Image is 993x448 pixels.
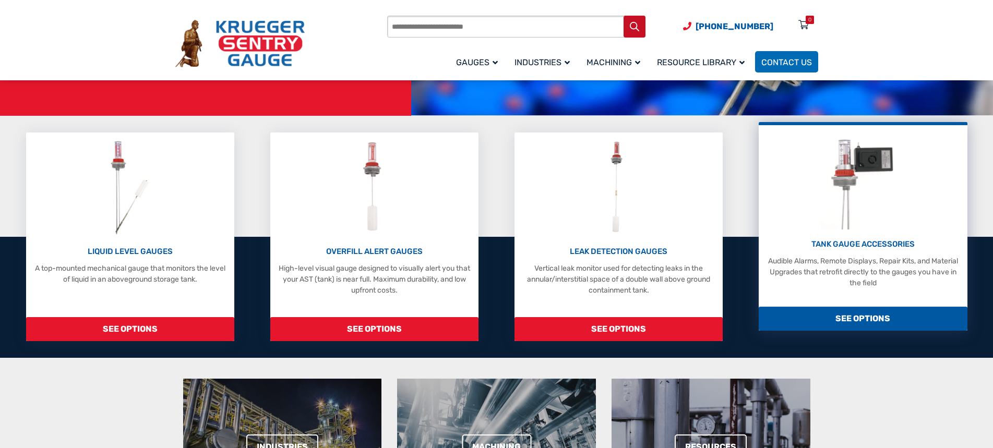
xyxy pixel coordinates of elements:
img: Krueger Sentry Gauge [175,20,305,68]
span: SEE OPTIONS [26,317,235,341]
a: Leak Detection Gauges LEAK DETECTION GAUGES Vertical leak monitor used for detecting leaks in the... [515,132,723,341]
a: Resource Library [651,50,755,74]
span: Resource Library [657,57,745,67]
p: LIQUID LEVEL GAUGES [31,246,230,258]
a: Contact Us [755,51,818,72]
span: SEE OPTIONS [759,307,967,331]
div: 0 [808,16,811,24]
span: SEE OPTIONS [515,317,723,341]
span: Contact Us [761,57,812,67]
a: Machining [580,50,651,74]
p: TANK GAUGE ACCESSORIES [764,238,962,250]
p: Vertical leak monitor used for detecting leaks in the annular/interstitial space of a double wall... [520,263,718,296]
img: Liquid Level Gauges [102,138,158,237]
a: Phone Number (920) 434-8860 [683,20,773,33]
a: Gauges [450,50,508,74]
p: A top-mounted mechanical gauge that monitors the level of liquid in an aboveground storage tank. [31,263,230,285]
a: Industries [508,50,580,74]
a: Liquid Level Gauges LIQUID LEVEL GAUGES A top-mounted mechanical gauge that monitors the level of... [26,132,235,341]
a: Overfill Alert Gauges OVERFILL ALERT GAUGES High-level visual gauge designed to visually alert yo... [270,132,479,341]
p: Audible Alarms, Remote Displays, Repair Kits, and Material Upgrades that retrofit directly to the... [764,256,962,288]
span: Machining [587,57,640,67]
p: LEAK DETECTION GAUGES [520,246,718,258]
img: Overfill Alert Gauges [351,138,398,237]
span: Industries [515,57,570,67]
a: Tank Gauge Accessories TANK GAUGE ACCESSORIES Audible Alarms, Remote Displays, Repair Kits, and M... [759,122,967,331]
img: Tank Gauge Accessories [821,130,905,229]
span: Gauges [456,57,498,67]
p: High-level visual gauge designed to visually alert you that your AST (tank) is near full. Maximum... [276,263,474,296]
span: [PHONE_NUMBER] [696,21,773,31]
span: SEE OPTIONS [270,317,479,341]
p: OVERFILL ALERT GAUGES [276,246,474,258]
img: Leak Detection Gauges [598,138,639,237]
